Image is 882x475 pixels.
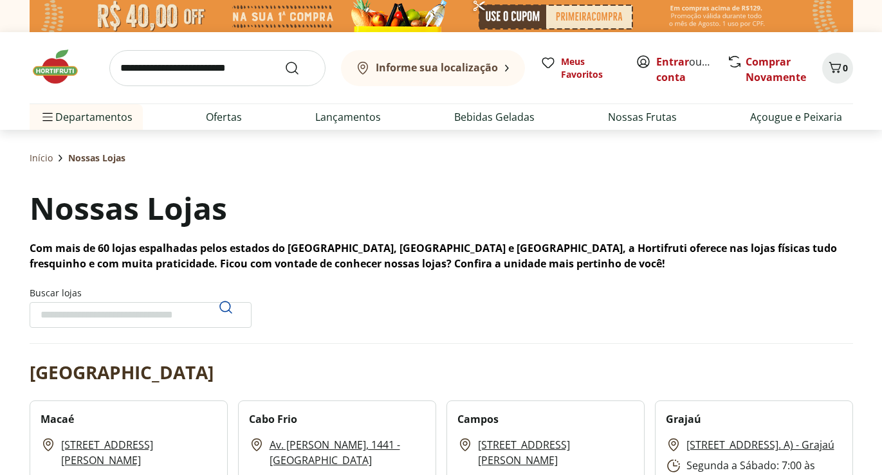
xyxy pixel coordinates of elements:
a: Criar conta [656,55,727,84]
input: Buscar lojasPesquisar [30,302,252,328]
a: [STREET_ADDRESS][PERSON_NAME] [61,437,217,468]
a: Nossas Frutas [608,109,677,125]
button: Menu [40,102,55,132]
p: Com mais de 60 lojas espalhadas pelos estados do [GEOGRAPHIC_DATA], [GEOGRAPHIC_DATA] e [GEOGRAPH... [30,240,853,271]
h2: Macaé [41,411,74,427]
img: Hortifruti [30,48,94,86]
span: Nossas Lojas [68,152,125,165]
a: [STREET_ADDRESS][PERSON_NAME] [478,437,634,468]
span: ou [656,54,713,85]
button: Informe sua localização [341,50,525,86]
a: Início [30,152,53,165]
a: Comprar Novamente [746,55,806,84]
h2: [GEOGRAPHIC_DATA] [30,359,214,385]
span: Meus Favoritos [561,55,620,81]
a: Ofertas [206,109,242,125]
input: search [109,50,326,86]
h2: Cabo Frio [249,411,297,427]
a: Entrar [656,55,689,69]
a: Açougue e Peixaria [750,109,842,125]
a: Meus Favoritos [540,55,620,81]
h1: Nossas Lojas [30,186,227,230]
button: Pesquisar [210,292,241,323]
h2: Campos [457,411,499,427]
span: Departamentos [40,102,133,132]
label: Buscar lojas [30,287,252,328]
a: Lançamentos [315,109,381,125]
span: 0 [843,62,848,74]
a: Bebidas Geladas [454,109,535,125]
a: Av. [PERSON_NAME], 1441 - [GEOGRAPHIC_DATA] [270,437,425,468]
h2: Grajaú [666,411,701,427]
button: Submit Search [284,60,315,76]
b: Informe sua localização [376,60,498,75]
a: [STREET_ADDRESS]. A) - Grajaú [686,437,834,453]
button: Carrinho [822,53,853,84]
